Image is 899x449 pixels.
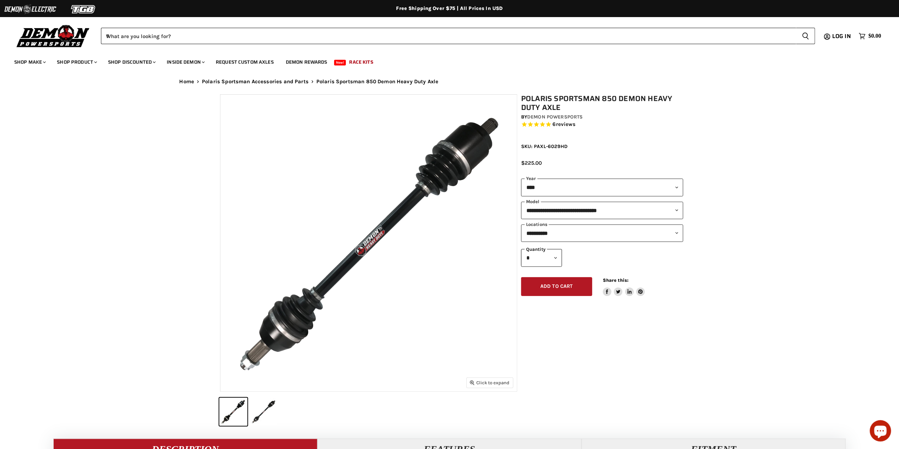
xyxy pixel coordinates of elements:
a: Log in [829,33,855,39]
button: Click to expand [467,378,513,387]
span: reviews [556,121,576,128]
a: Inside Demon [161,55,209,69]
img: Demon Electric Logo 2 [4,2,57,16]
a: Shop Make [9,55,50,69]
span: Share this: [603,278,628,283]
span: 6 reviews [553,121,576,128]
span: $225.00 [521,160,542,166]
select: keys [521,224,683,242]
span: New! [334,60,346,65]
inbox-online-store-chat: Shopify online store chat [868,420,893,443]
a: Request Custom Axles [210,55,279,69]
select: Quantity [521,249,562,267]
button: Polaris Sportsman 850 Demon Heavy Duty Axle thumbnail [219,398,247,426]
span: Polaris Sportsman 850 Demon Heavy Duty Axle [316,79,438,85]
button: Polaris Sportsman 850 Demon Heavy Duty Axle thumbnail [250,398,278,426]
img: TGB Logo 2 [57,2,110,16]
a: $0.00 [855,31,885,41]
a: Shop Discounted [103,55,160,69]
a: Demon Rewards [280,55,333,69]
select: modal-name [521,202,683,219]
img: Demon Powersports [14,23,92,48]
a: Home [180,79,194,85]
input: When autocomplete results are available use up and down arrows to review and enter to select [101,28,796,44]
div: SKU: PAXL-6029HD [521,143,683,150]
div: Free Shipping Over $75 | All Prices In USD [165,5,734,12]
div: by [521,113,683,121]
ul: Main menu [9,52,879,69]
a: Shop Product [52,55,101,69]
span: Log in [832,32,851,41]
span: Click to expand [470,380,509,385]
span: Rated 5.0 out of 5 stars 6 reviews [521,121,683,128]
img: Polaris Sportsman 850 Demon Heavy Duty Axle [220,95,517,391]
h1: Polaris Sportsman 850 Demon Heavy Duty Axle [521,94,683,112]
span: $0.00 [868,33,881,39]
span: Add to cart [540,283,573,289]
form: Product [101,28,815,44]
button: Add to cart [521,277,592,296]
button: Search [796,28,815,44]
nav: Breadcrumbs [165,79,734,85]
a: Demon Powersports [527,114,583,120]
a: Race Kits [344,55,379,69]
aside: Share this: [603,277,645,296]
select: year [521,179,683,196]
a: Polaris Sportsman Accessories and Parts [202,79,309,85]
